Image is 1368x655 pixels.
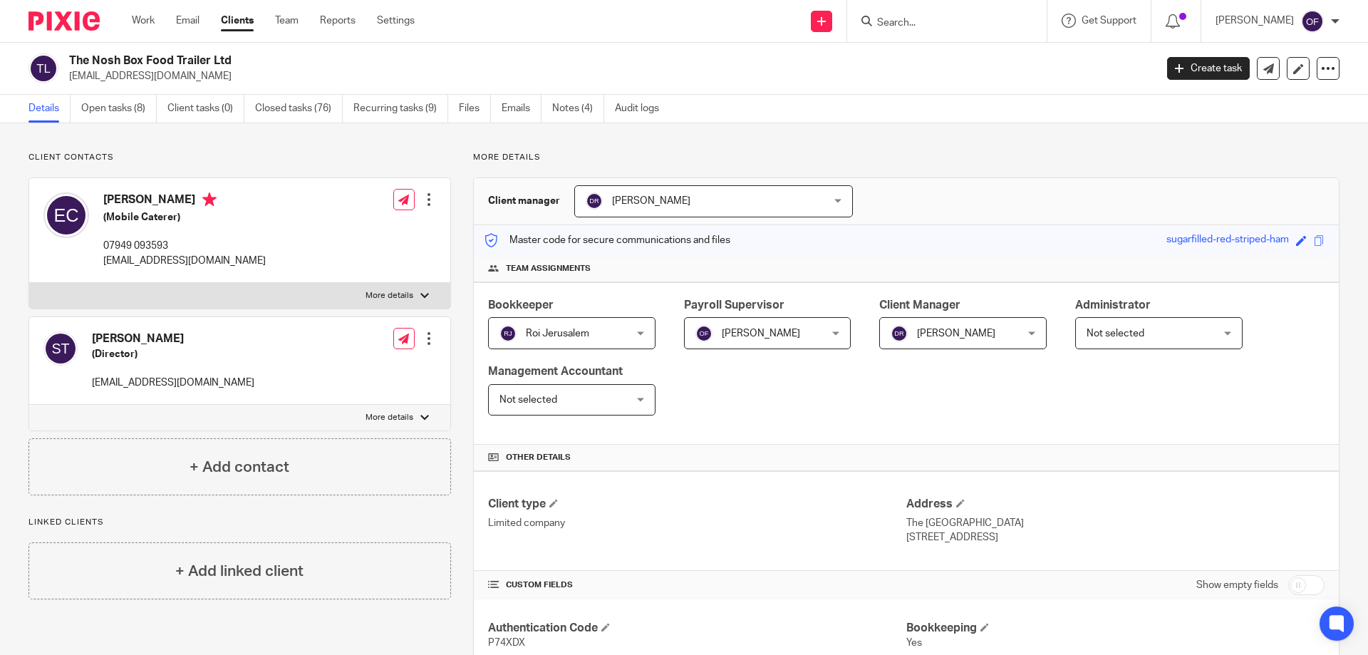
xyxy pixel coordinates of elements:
h4: + Add contact [190,456,289,478]
h4: [PERSON_NAME] [92,331,254,346]
label: Show empty fields [1196,578,1278,592]
img: svg%3E [695,325,712,342]
p: The [GEOGRAPHIC_DATA] [906,516,1325,530]
span: Management Accountant [488,366,623,377]
span: Administrator [1075,299,1151,311]
img: svg%3E [28,53,58,83]
h4: Address [906,497,1325,512]
a: Email [176,14,199,28]
a: Notes (4) [552,95,604,123]
h5: (Director) [92,347,254,361]
img: Pixie [28,11,100,31]
p: Master code for secure communications and files [484,233,730,247]
a: Work [132,14,155,28]
span: Not selected [1087,329,1144,339]
h4: Authentication Code [488,621,906,636]
a: Closed tasks (76) [255,95,343,123]
span: Team assignments [506,263,591,274]
p: [EMAIL_ADDRESS][DOMAIN_NAME] [69,69,1146,83]
span: Not selected [499,395,557,405]
span: P74XDX [488,638,525,648]
img: svg%3E [891,325,908,342]
p: More details [366,412,413,423]
span: Bookkeeper [488,299,554,311]
input: Search [876,17,1004,30]
p: [PERSON_NAME] [1216,14,1294,28]
a: Open tasks (8) [81,95,157,123]
p: [EMAIL_ADDRESS][DOMAIN_NAME] [103,254,266,268]
a: Clients [221,14,254,28]
p: More details [473,152,1339,163]
span: Client Manager [879,299,960,311]
h4: + Add linked client [175,560,304,582]
span: Other details [506,452,571,463]
h4: Client type [488,497,906,512]
p: [STREET_ADDRESS] [906,530,1325,545]
img: svg%3E [43,192,89,238]
p: Client contacts [28,152,451,163]
p: [EMAIL_ADDRESS][DOMAIN_NAME] [92,376,254,390]
a: Client tasks (0) [167,95,244,123]
a: Recurring tasks (9) [353,95,448,123]
span: [PERSON_NAME] [722,329,800,339]
a: Settings [377,14,415,28]
p: Limited company [488,516,906,530]
p: More details [366,290,413,301]
a: Emails [502,95,541,123]
h2: The Nosh Box Food Trailer Ltd [69,53,931,68]
p: Linked clients [28,517,451,528]
span: Payroll Supervisor [684,299,784,311]
span: [PERSON_NAME] [612,196,690,206]
h4: Bookkeeping [906,621,1325,636]
a: Team [275,14,299,28]
a: Create task [1167,57,1250,80]
div: sugarfilled-red-striped-ham [1166,232,1289,249]
a: Reports [320,14,356,28]
img: svg%3E [499,325,517,342]
span: Yes [906,638,922,648]
a: Files [459,95,491,123]
h3: Client manager [488,194,560,208]
h4: [PERSON_NAME] [103,192,266,210]
img: svg%3E [43,331,78,366]
a: Audit logs [615,95,670,123]
span: Roi Jerusalem [526,329,589,339]
h4: CUSTOM FIELDS [488,579,906,591]
a: Details [28,95,71,123]
span: [PERSON_NAME] [917,329,995,339]
i: Primary [202,192,217,207]
span: Get Support [1082,16,1136,26]
img: svg%3E [1301,10,1324,33]
p: 07949 093593 [103,239,266,253]
h5: (Mobile Caterer) [103,210,266,225]
img: svg%3E [586,192,603,210]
